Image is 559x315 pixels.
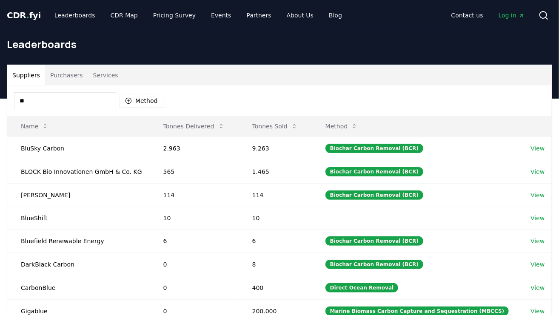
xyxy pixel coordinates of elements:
[150,136,239,160] td: 2.963
[104,8,145,23] a: CDR Map
[7,10,41,20] span: CDR fyi
[239,160,312,183] td: 1.465
[120,94,163,108] button: Method
[499,11,525,20] span: Log in
[48,8,102,23] a: Leaderboards
[325,190,423,200] div: Biochar Carbon Removal (BCR)
[530,191,545,199] a: View
[7,136,150,160] td: BluSky Carbon
[530,284,545,292] a: View
[240,8,278,23] a: Partners
[146,8,202,23] a: Pricing Survey
[7,183,150,207] td: [PERSON_NAME]
[150,183,239,207] td: 114
[239,207,312,229] td: 10
[88,65,123,85] button: Services
[7,160,150,183] td: BLOCK Bio Innovationen GmbH & Co. KG
[239,253,312,276] td: 8
[325,283,399,292] div: Direct Ocean Removal
[245,118,305,135] button: Tonnes Sold
[445,8,490,23] a: Contact us
[26,10,29,20] span: .
[7,207,150,229] td: BlueShift
[445,8,532,23] nav: Main
[319,118,365,135] button: Method
[325,236,423,246] div: Biochar Carbon Removal (BCR)
[325,167,423,176] div: Biochar Carbon Removal (BCR)
[530,260,545,269] a: View
[150,207,239,229] td: 10
[325,260,423,269] div: Biochar Carbon Removal (BCR)
[204,8,238,23] a: Events
[150,229,239,253] td: 6
[280,8,320,23] a: About Us
[239,276,312,299] td: 400
[7,65,45,85] button: Suppliers
[530,214,545,222] a: View
[239,136,312,160] td: 9.263
[530,167,545,176] a: View
[325,144,423,153] div: Biochar Carbon Removal (BCR)
[322,8,349,23] a: Blog
[150,253,239,276] td: 0
[7,37,552,51] h1: Leaderboards
[492,8,532,23] a: Log in
[45,65,88,85] button: Purchasers
[7,229,150,253] td: Bluefield Renewable Energy
[7,253,150,276] td: DarkBlack Carbon
[530,144,545,153] a: View
[48,8,349,23] nav: Main
[150,276,239,299] td: 0
[7,276,150,299] td: CarbonBlue
[14,118,55,135] button: Name
[239,183,312,207] td: 114
[157,118,231,135] button: Tonnes Delivered
[150,160,239,183] td: 565
[239,229,312,253] td: 6
[7,9,41,21] a: CDR.fyi
[530,237,545,245] a: View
